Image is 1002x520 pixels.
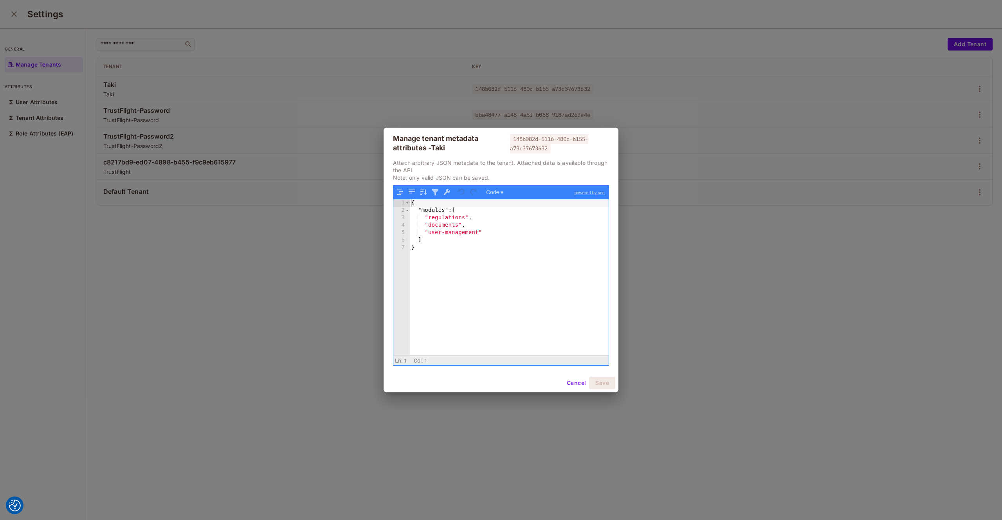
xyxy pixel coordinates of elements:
button: Compact JSON data, remove all whitespaces (Ctrl+Shift+I) [407,187,417,197]
div: 5 [393,229,410,237]
button: Cancel [564,377,589,389]
button: Format JSON data, with proper indentation and line feeds (Ctrl+I) [395,187,405,197]
span: 1 [404,357,407,364]
div: Manage tenant metadata attributes - Taki [393,134,508,153]
div: 6 [393,237,410,244]
button: Redo (Ctrl+Shift+Z) [469,187,479,197]
button: Filter, sort, or transform contents [430,187,440,197]
div: 1 [393,199,410,207]
div: 3 [393,214,410,222]
div: 4 [393,222,410,229]
span: Ln: [395,357,402,364]
a: powered by ace [571,186,609,200]
button: Sort contents [418,187,429,197]
button: Save [589,377,615,389]
div: 7 [393,244,410,251]
button: Code ▾ [483,187,506,197]
span: 1 [424,357,427,364]
button: Undo last action (Ctrl+Z) [457,187,467,197]
span: Col: [414,357,423,364]
span: 148b082d-5116-480c-b155-a73c37673632 [510,134,589,153]
img: Revisit consent button [9,500,21,511]
button: Repair JSON: fix quotes and escape characters, remove comments and JSONP notation, turn JavaScrip... [442,187,452,197]
p: Attach arbitrary JSON metadata to the tenant. Attached data is available through the API. Note: o... [393,159,609,181]
button: Consent Preferences [9,500,21,511]
div: 2 [393,207,410,214]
